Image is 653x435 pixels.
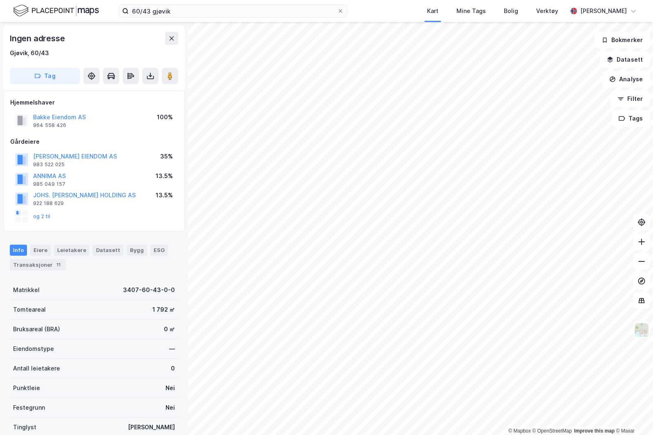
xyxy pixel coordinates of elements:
div: Kart [427,6,438,16]
div: Festegrunn [13,403,45,413]
div: Hjemmelshaver [10,98,178,107]
div: 11 [54,261,63,269]
div: Leietakere [54,245,89,255]
div: 3407-60-43-0-0 [123,285,175,295]
a: Improve this map [574,428,615,434]
a: OpenStreetMap [532,428,572,434]
input: Søk på adresse, matrikkel, gårdeiere, leietakere eller personer [129,5,337,17]
div: 100% [157,112,173,122]
div: Nei [165,403,175,413]
iframe: Chat Widget [612,396,653,435]
div: Bolig [504,6,518,16]
div: Transaksjoner [10,259,66,270]
div: Antall leietakere [13,364,60,373]
div: Eiere [30,245,51,255]
div: Tomteareal [13,305,46,315]
button: Analyse [602,71,650,87]
div: Nei [165,383,175,393]
div: Ingen adresse [10,32,66,45]
div: ESG [150,245,168,255]
div: Verktøy [536,6,558,16]
div: 985 049 157 [33,181,65,187]
div: Matrikkel [13,285,40,295]
div: 922 188 629 [33,200,64,207]
div: Gjøvik, 60/43 [10,48,49,58]
div: Bruksareal (BRA) [13,324,60,334]
div: 13.5% [156,171,173,181]
button: Tag [10,68,80,84]
div: [PERSON_NAME] [128,422,175,432]
div: Punktleie [13,383,40,393]
div: Eiendomstype [13,344,54,354]
button: Datasett [600,51,650,68]
a: Mapbox [508,428,531,434]
button: Tags [612,110,650,127]
div: [PERSON_NAME] [580,6,627,16]
div: 964 558 426 [33,122,66,129]
div: 0 [171,364,175,373]
div: Mine Tags [456,6,486,16]
div: Datasett [93,245,123,255]
img: logo.f888ab2527a4732fd821a326f86c7f29.svg [13,4,99,18]
div: Gårdeiere [10,137,178,147]
div: Info [10,245,27,255]
div: — [169,344,175,354]
div: Tinglyst [13,422,36,432]
button: Filter [611,91,650,107]
img: Z [634,322,649,338]
div: 0 ㎡ [164,324,175,334]
div: 1 792 ㎡ [152,305,175,315]
div: Bygg [127,245,147,255]
div: 983 522 025 [33,161,65,168]
button: Bokmerker [595,32,650,48]
div: 13.5% [156,190,173,200]
div: 35% [160,152,173,161]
